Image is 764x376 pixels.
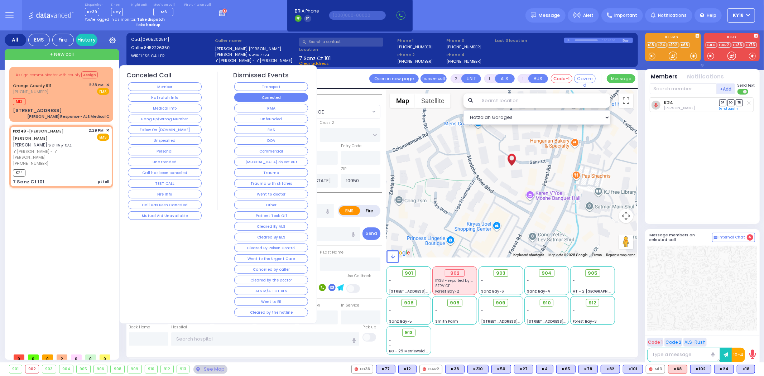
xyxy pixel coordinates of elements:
[128,190,202,198] button: Fire Info
[481,278,483,283] span: -
[346,273,371,279] label: Use Callback
[527,278,529,283] span: -
[234,168,308,177] button: Trauma
[583,12,594,19] span: Alert
[397,44,433,49] label: [PHONE_NUMBER]
[496,299,506,307] span: 909
[614,12,637,19] span: Important
[25,365,39,373] div: 902
[100,355,110,360] span: 0
[234,286,308,295] button: ALS M/A TOT BLS
[619,209,633,223] button: Map camera controls
[341,303,359,308] label: In Service
[234,82,308,91] button: Transport
[588,270,597,277] span: 905
[360,206,380,215] label: Fire
[747,234,753,241] span: 4
[355,367,358,371] img: red-radio-icon.svg
[161,365,173,373] div: 912
[706,42,717,48] a: KJFD
[129,324,150,330] label: Back Home
[419,365,442,373] div: CAR2
[446,58,482,64] label: [PHONE_NUMBER]
[732,348,745,362] button: 10-4
[390,93,415,108] button: Show street map
[85,3,103,7] label: Dispatcher
[97,88,109,95] span: EMS
[683,338,707,347] button: ALS-Rush
[234,211,308,220] button: Patient Took Off
[98,179,109,184] div: pt fell
[59,365,73,373] div: 904
[234,104,308,112] button: RMA
[573,289,626,294] span: AT - 2 [GEOGRAPHIC_DATA]
[531,13,536,18] img: message.svg
[128,365,141,373] div: 909
[536,365,553,373] div: K4
[144,45,170,50] span: 8452226350
[389,313,391,319] span: -
[477,93,610,108] input: Search location
[719,99,726,106] span: DR
[481,283,483,289] span: -
[556,365,576,373] div: BLS
[9,365,22,373] div: 901
[389,348,429,354] span: BG - 29 Merriewold S.
[299,61,329,66] span: Clear address
[527,319,595,324] span: [STREET_ADDRESS][PERSON_NAME]
[145,365,158,373] div: 910
[215,58,297,64] label: ר' [PERSON_NAME] - ר' [PERSON_NAME]
[13,160,48,166] span: [PHONE_NUMBER]
[389,319,412,324] span: Sanz Bay-5
[491,365,511,373] div: K50
[234,125,308,134] button: EMS
[737,83,755,88] span: Send text
[650,233,712,242] h5: Message members on selected call
[664,338,682,347] button: Code 2
[435,278,479,283] span: KY38 - reported by KY42
[136,22,160,28] strong: Take backup
[714,365,734,373] div: BLS
[450,299,460,307] span: 908
[423,367,426,371] img: red-radio-icon.svg
[234,233,308,241] button: Cleared By BLS
[28,11,76,20] img: Logo
[707,12,716,19] span: Help
[397,38,444,44] span: Phone 1
[415,93,451,108] button: Show satellite imagery
[651,73,678,81] button: Members
[215,52,297,58] label: [PERSON_NAME] בערקאוויטש
[234,276,308,284] button: Cleared by the Doctor
[128,211,202,220] button: Mutual Aid Unavailable
[536,365,553,373] div: BLS
[50,51,74,58] span: + New call
[649,367,653,371] img: red-radio-icon.svg
[398,365,417,373] div: BLS
[329,11,386,20] input: (000)000-00000
[574,74,596,83] button: Covered
[13,169,25,177] span: K24
[573,283,575,289] span: -
[542,270,552,277] span: 904
[128,104,202,112] button: Medical Info
[589,299,597,307] span: 912
[435,289,459,294] span: Forest Bay-2
[299,55,331,61] span: 7 Sanz Ct 101
[719,235,745,240] span: Internal Chat
[320,250,343,255] label: P Last Name
[341,166,346,172] label: ZIP
[745,42,757,48] a: FD73
[389,289,457,294] span: [STREET_ADDRESS][PERSON_NAME]
[13,128,29,134] span: FD249 -
[362,324,376,330] label: Pick up
[421,74,447,83] button: Transfer call
[131,3,147,7] label: Night unit
[89,82,104,88] span: 2:38 PM
[153,3,176,7] label: Medic on call
[295,8,319,14] span: BRIA Phone
[131,45,213,51] label: Caller:
[664,100,673,105] a: K24
[299,47,395,53] label: Location
[601,365,620,373] div: K82
[16,72,81,78] span: Assign communicator with county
